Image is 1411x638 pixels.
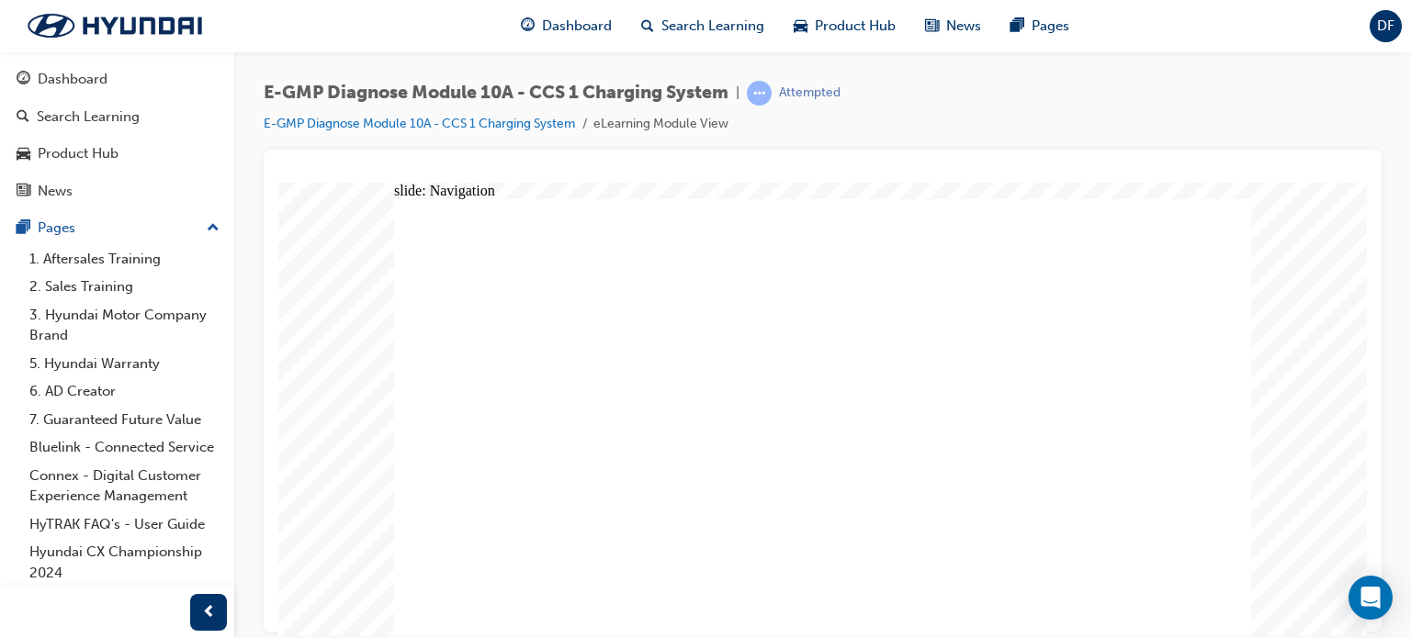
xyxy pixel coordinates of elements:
[626,7,779,45] a: search-iconSearch Learning
[996,7,1084,45] a: pages-iconPages
[17,72,30,88] span: guage-icon
[22,538,227,587] a: Hyundai CX Championship 2024
[7,137,227,171] a: Product Hub
[779,84,841,102] div: Attempted
[38,143,119,164] div: Product Hub
[593,114,728,135] li: eLearning Module View
[7,174,227,208] a: News
[1377,16,1394,37] span: DF
[779,7,910,45] a: car-iconProduct Hub
[38,69,107,90] div: Dashboard
[22,510,227,539] a: HyTRAK FAQ's - User Guide
[7,59,227,211] button: DashboardSearch LearningProduct HubNews
[747,81,772,106] span: learningRecordVerb_ATTEMPT-icon
[22,406,227,434] a: 7. Guaranteed Future Value
[661,16,764,37] span: Search Learning
[17,184,30,200] span: news-icon
[1032,16,1069,37] span: Pages
[7,62,227,96] a: Dashboard
[17,146,30,162] span: car-icon
[22,273,227,301] a: 2. Sales Training
[815,16,896,37] span: Product Hub
[641,15,654,38] span: search-icon
[7,100,227,134] a: Search Learning
[7,211,227,245] button: Pages
[1349,576,1393,620] div: Open Intercom Messenger
[521,15,535,38] span: guage-icon
[946,16,981,37] span: News
[1370,10,1402,42] button: DF
[1010,15,1024,38] span: pages-icon
[925,15,939,38] span: news-icon
[38,181,73,202] div: News
[38,218,75,239] div: Pages
[22,301,227,350] a: 3. Hyundai Motor Company Brand
[37,106,140,128] div: Search Learning
[22,377,227,406] a: 6. AD Creator
[794,15,807,38] span: car-icon
[9,6,220,45] img: Trak
[207,217,220,241] span: up-icon
[22,433,227,462] a: Bluelink - Connected Service
[17,109,29,126] span: search-icon
[506,7,626,45] a: guage-iconDashboard
[22,245,227,274] a: 1. Aftersales Training
[264,83,728,104] span: E-GMP Diagnose Module 10A - CCS 1 Charging System
[736,83,739,104] span: |
[22,350,227,378] a: 5. Hyundai Warranty
[264,116,575,131] a: E-GMP Diagnose Module 10A - CCS 1 Charging System
[17,220,30,237] span: pages-icon
[910,7,996,45] a: news-iconNews
[202,601,216,624] span: prev-icon
[542,16,612,37] span: Dashboard
[22,462,227,510] a: Connex - Digital Customer Experience Management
